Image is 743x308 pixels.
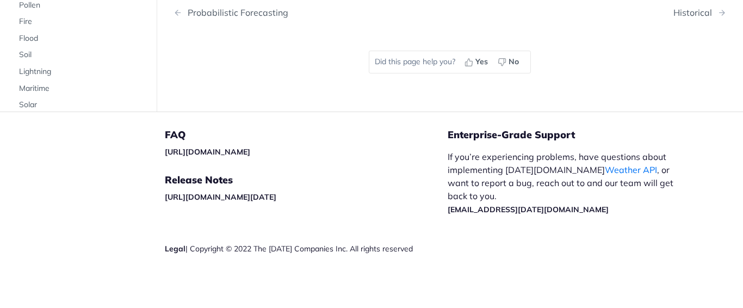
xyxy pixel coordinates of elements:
span: No [509,56,519,67]
a: Previous Page: Probabilistic Forecasting [174,8,410,18]
p: If you’re experiencing problems, have questions about implementing [DATE][DOMAIN_NAME] , or want ... [448,150,685,215]
h5: FAQ [165,128,448,141]
h5: Enterprise-Grade Support [448,128,702,141]
div: Historical [673,8,717,18]
a: Maritime [14,81,148,97]
span: Soil [19,50,146,60]
button: Yes [461,54,494,70]
a: Next Page: Historical [673,8,726,18]
span: Solar [19,100,146,110]
a: [EMAIL_ADDRESS][DATE][DOMAIN_NAME] [448,205,609,214]
a: Fire [14,14,148,30]
div: Did this page help you? [369,51,531,73]
a: Soil [14,47,148,63]
button: No [494,54,525,70]
span: Flood [19,33,146,44]
span: Yes [475,56,488,67]
span: Lightning [19,66,146,77]
a: [URL][DOMAIN_NAME][DATE] [165,192,276,202]
a: Solar [14,97,148,113]
span: Fire [19,16,146,27]
a: Lightning [14,64,148,80]
a: Legal [165,244,185,254]
a: [URL][DOMAIN_NAME] [165,147,250,157]
h5: Release Notes [165,174,448,187]
span: Maritime [19,83,146,94]
div: Probabilistic Forecasting [182,8,288,18]
a: Flood [14,30,148,47]
div: | Copyright © 2022 The [DATE] Companies Inc. All rights reserved [165,243,448,254]
a: Weather API [605,164,657,175]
